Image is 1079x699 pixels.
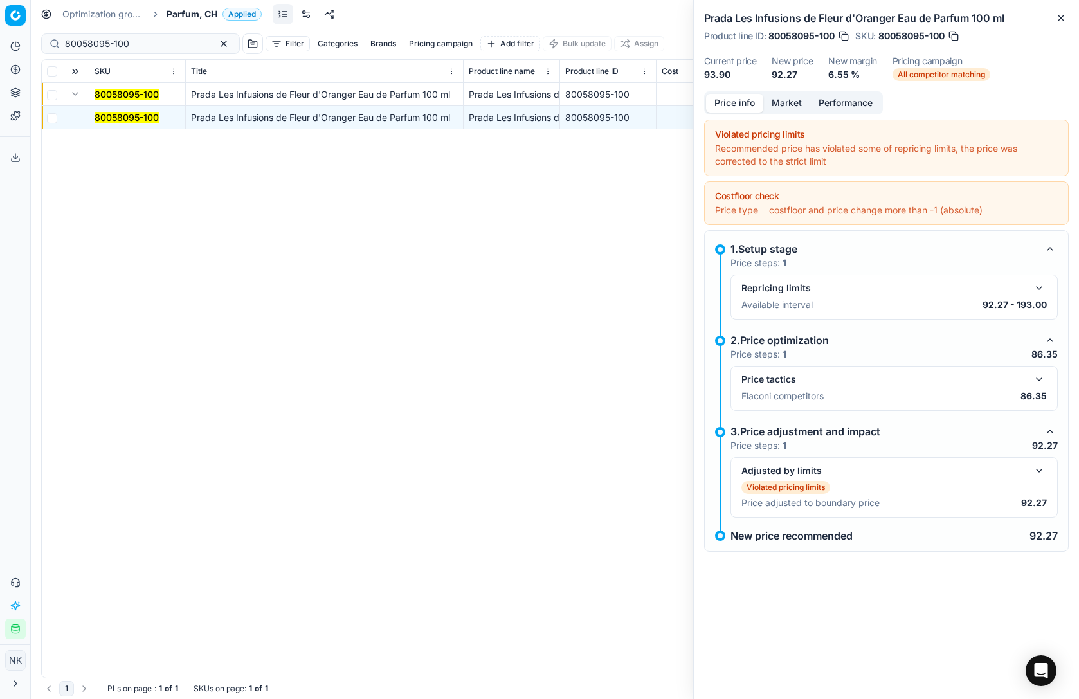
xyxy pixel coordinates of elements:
p: Price steps: [730,439,786,452]
span: Cost [662,66,678,77]
div: 80058095-100 [565,111,651,124]
p: Price steps: [730,257,786,269]
p: Violated pricing limits [747,482,825,493]
span: Applied [222,8,262,21]
button: Bulk update [543,36,612,51]
strong: 1 [249,684,252,694]
nav: breadcrumb [62,8,262,21]
p: 92.27 [1021,496,1047,509]
p: Price steps: [730,348,786,361]
strong: 1 [783,257,786,268]
span: Parfum, CHApplied [167,8,262,21]
span: 80058095-100 [768,30,835,42]
h2: Prada Les Infusions de Fleur d'Oranger Eau de Parfum 100 ml [704,10,1069,26]
button: Go to previous page [41,681,57,696]
dt: Current price [704,57,756,66]
mark: 80058095-100 [95,112,159,123]
button: Pricing campaign [404,36,478,51]
button: Assign [614,36,664,51]
nav: pagination [41,681,92,696]
div: Prada Les Infusions de Fleur d'Oranger Eau de Parfum 100 ml [469,88,554,101]
mark: 80058095-100 [95,89,159,100]
div: 86.23 [662,111,747,124]
dd: 93.90 [704,68,756,81]
p: 86.35 [1031,348,1058,361]
div: Price type = costfloor and price change more than -1 (absolute) [715,204,1058,217]
p: 86.35 [1020,390,1047,403]
input: Search by SKU or title [65,37,206,50]
span: All competitor matching [893,68,990,81]
span: Title [191,66,207,77]
button: 80058095-100 [95,88,159,101]
button: NK [5,650,26,671]
span: NK [6,651,25,670]
a: Optimization groups [62,8,145,21]
dt: Pricing campaign [893,57,990,66]
span: SKUs on page : [194,684,246,694]
strong: 1 [265,684,268,694]
span: SKU [95,66,111,77]
span: Product line ID [565,66,619,77]
div: 80058095-100 [565,88,651,101]
div: Violated pricing limits [715,128,1058,141]
span: Prada Les Infusions de Fleur d'Oranger Eau de Parfum 100 ml [191,112,450,123]
button: Performance [810,94,881,113]
p: 92.27 - 193.00 [983,298,1047,311]
div: 86.23 [662,88,747,101]
button: Brands [365,36,401,51]
button: Filter [266,36,310,51]
dt: New margin [828,57,877,66]
button: Add filter [480,36,540,51]
strong: 1 [175,684,178,694]
span: SKU : [855,32,876,41]
div: 1.Setup stage [730,241,1037,257]
button: Market [763,94,810,113]
span: Prada Les Infusions de Fleur d'Oranger Eau de Parfum 100 ml [191,89,450,100]
button: Price info [706,94,763,113]
span: Product line ID : [704,32,766,41]
div: Adjusted by limits [741,464,1026,477]
span: PLs on page [107,684,152,694]
dd: 92.27 [772,68,813,81]
div: Costfloor check [715,190,1058,203]
strong: of [255,684,262,694]
div: Prada Les Infusions de Fleur d'Oranger Eau de Parfum 100 ml [469,111,554,124]
p: Available interval [741,298,813,311]
span: Parfum, CH [167,8,217,21]
p: Price adjusted to boundary price [741,496,880,509]
div: Price tactics [741,373,1026,386]
button: 1 [59,681,74,696]
strong: 1 [783,349,786,359]
p: Flaconi competitors [741,390,824,403]
button: Categories [313,36,363,51]
dd: 6.55 % [828,68,877,81]
p: 92.27 [1029,531,1058,541]
button: Go to next page [77,681,92,696]
strong: 1 [783,440,786,451]
div: : [107,684,178,694]
strong: of [165,684,172,694]
span: 80058095-100 [878,30,945,42]
strong: 1 [159,684,162,694]
button: Expand all [68,64,83,79]
button: Expand [68,86,83,102]
div: Recommended price has violated some of repricing limits, the price was corrected to the strict limit [715,142,1058,168]
p: 92.27 [1032,439,1058,452]
div: Repricing limits [741,282,1026,295]
div: 2.Price optimization [730,332,1037,348]
p: New price recommended [730,531,853,541]
button: 80058095-100 [95,111,159,124]
div: Open Intercom Messenger [1026,655,1056,686]
div: 3.Price adjustment and impact [730,424,1037,439]
span: Product line name [469,66,535,77]
dt: New price [772,57,813,66]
